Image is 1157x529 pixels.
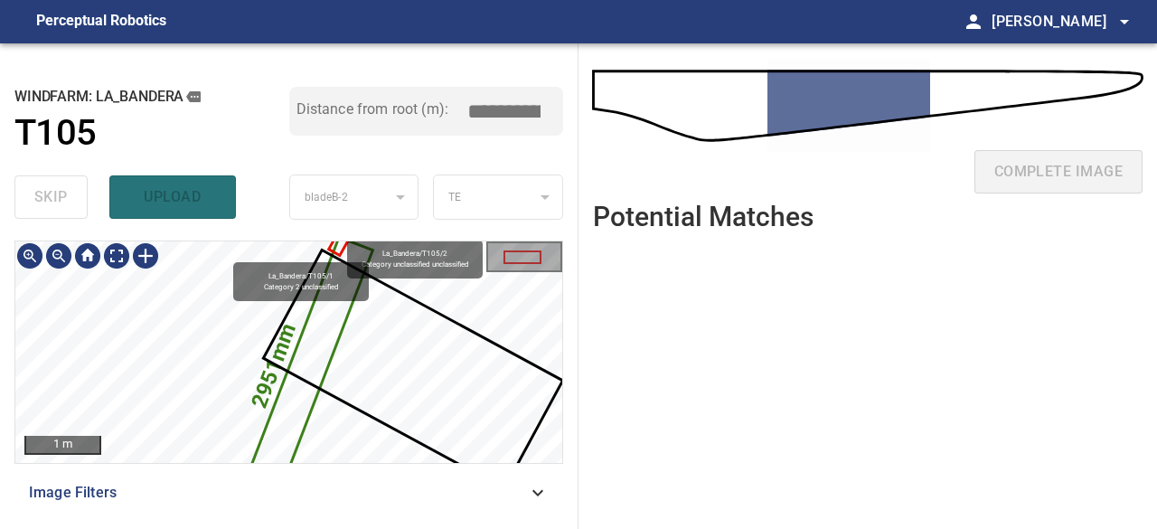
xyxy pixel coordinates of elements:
div: bladeB-2 [290,175,419,221]
div: Image Filters [14,471,563,515]
span: Category 2 unclassified [264,283,339,291]
span: TE [448,191,461,203]
span: person [963,11,984,33]
button: copy message details [183,87,203,107]
div: Zoom in [15,241,44,270]
div: Zoom out [44,241,73,270]
span: arrow_drop_down [1114,11,1135,33]
figcaption: Perceptual Robotics [36,7,166,36]
div: Go home [73,241,102,270]
span: Image Filters [29,482,527,504]
button: [PERSON_NAME] [984,4,1135,40]
div: Toggle full page [102,241,131,270]
span: La_Bandera/T105/2 [352,249,478,259]
label: Distance from root (m): [296,102,448,117]
text: 2951mm [246,320,301,412]
span: La_Bandera/T105/1 [238,271,364,281]
span: Category unclassified unclassified [362,260,469,269]
div: TE [434,175,562,221]
span: [PERSON_NAME] [992,9,1135,34]
div: Toggle selection [131,241,160,270]
span: bladeB-2 [305,191,348,203]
